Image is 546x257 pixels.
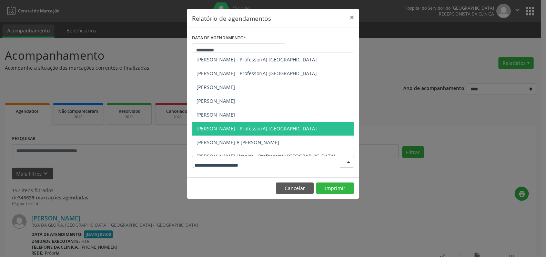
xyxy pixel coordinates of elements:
[192,33,246,43] label: DATA DE AGENDAMENTO
[196,153,335,159] span: [PERSON_NAME] Limeira - Professor(A) [GEOGRAPHIC_DATA]
[196,70,317,77] span: [PERSON_NAME] - Professor(A) [GEOGRAPHIC_DATA]
[196,125,317,132] span: [PERSON_NAME] - Professor(A) [GEOGRAPHIC_DATA]
[316,182,354,194] button: Imprimir
[196,98,235,104] span: [PERSON_NAME]
[276,182,314,194] button: Cancelar
[192,14,271,23] h5: Relatório de agendamentos
[196,84,235,90] span: [PERSON_NAME]
[196,56,317,63] span: [PERSON_NAME] - Professor(A) [GEOGRAPHIC_DATA]
[196,139,279,146] span: [PERSON_NAME] e [PERSON_NAME]
[345,9,359,26] button: Close
[196,111,235,118] span: [PERSON_NAME]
